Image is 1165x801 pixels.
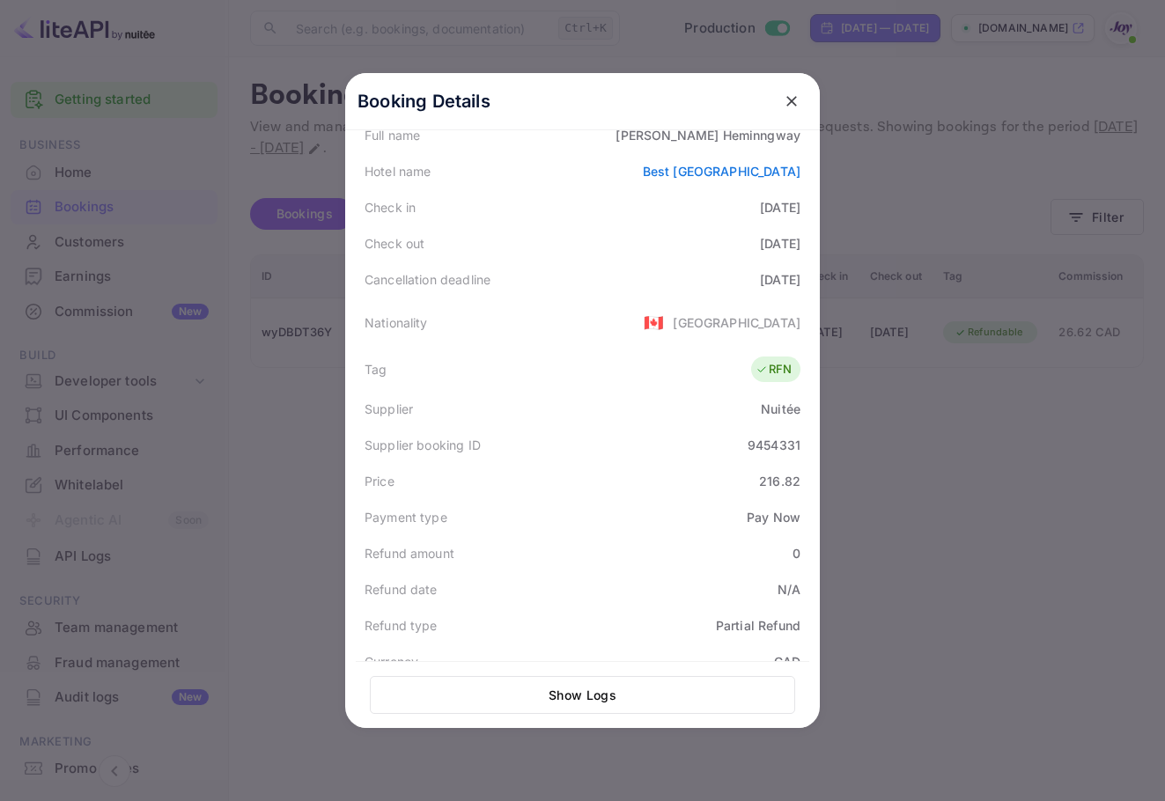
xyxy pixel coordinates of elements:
[365,472,394,490] div: Price
[778,580,800,599] div: N/A
[644,306,664,338] span: United States
[793,544,800,562] div: 0
[716,616,800,635] div: Partial Refund
[776,85,807,117] button: close
[759,472,800,490] div: 216.82
[748,436,800,454] div: 9454331
[774,652,800,671] div: CAD
[365,616,438,635] div: Refund type
[365,198,416,217] div: Check in
[365,313,428,332] div: Nationality
[370,676,795,714] button: Show Logs
[365,400,413,418] div: Supplier
[643,164,800,179] a: Best [GEOGRAPHIC_DATA]
[365,580,438,599] div: Refund date
[365,436,481,454] div: Supplier booking ID
[365,360,387,378] div: Tag
[365,234,424,253] div: Check out
[616,126,800,144] div: [PERSON_NAME] Heminngway
[761,400,800,418] div: Nuitée
[358,88,490,114] p: Booking Details
[365,544,454,562] div: Refund amount
[365,162,431,180] div: Hotel name
[756,361,792,378] div: RFN
[365,652,418,671] div: Currency
[365,270,490,289] div: Cancellation deadline
[760,234,800,253] div: [DATE]
[673,313,800,332] div: [GEOGRAPHIC_DATA]
[760,270,800,289] div: [DATE]
[365,508,447,526] div: Payment type
[760,198,800,217] div: [DATE]
[365,126,420,144] div: Full name
[747,508,800,526] div: Pay Now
